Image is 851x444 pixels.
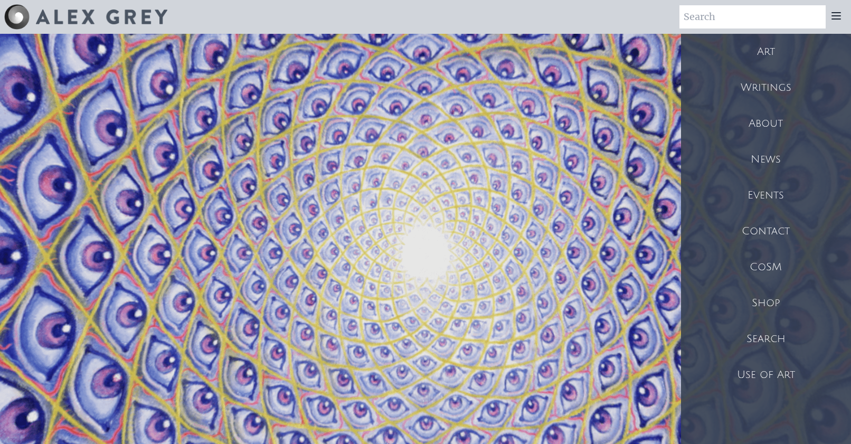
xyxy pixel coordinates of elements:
a: Use of Art [681,357,851,393]
a: Search [681,321,851,357]
a: News [681,141,851,177]
a: Writings [681,70,851,106]
a: Contact [681,213,851,249]
a: Shop [681,285,851,321]
a: Events [681,177,851,213]
a: Art [681,34,851,70]
a: About [681,106,851,141]
input: Search [679,5,826,29]
a: CoSM [681,249,851,285]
